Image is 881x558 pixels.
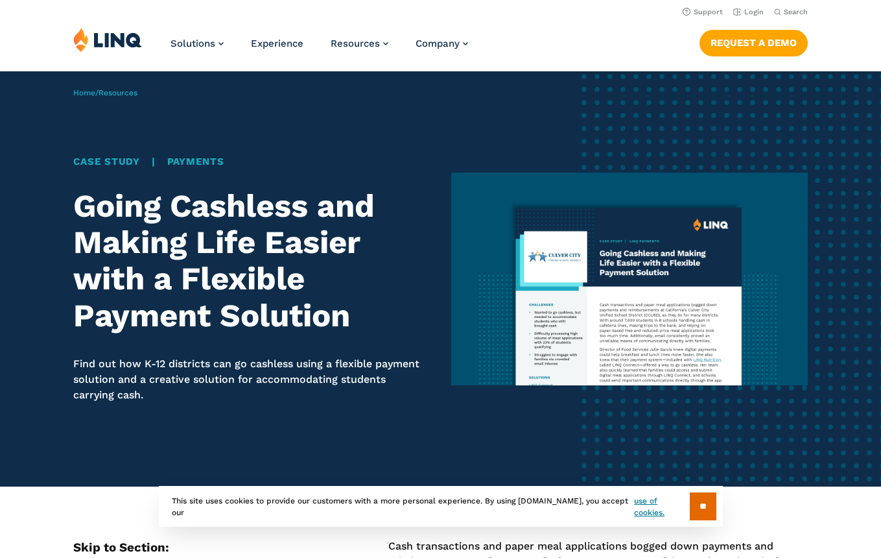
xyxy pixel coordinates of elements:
[170,38,215,49] span: Solutions
[73,154,429,169] div: |
[73,188,429,334] h1: Going Cashless and Making Life Easier with a Flexible Payment Solution
[159,486,723,527] div: This site uses cookies to provide our customers with a more personal experience. By using [DOMAIN...
[251,38,303,49] a: Experience
[683,8,723,16] a: Support
[416,38,468,49] a: Company
[774,7,808,17] button: Open Search Bar
[73,356,429,404] p: Find out how K-12 districts can go cashless using a flexible payment solution and a creative solu...
[170,38,224,49] a: Solutions
[167,156,224,167] a: Payments
[784,8,808,16] span: Search
[73,27,142,52] img: LINQ | K‑12 Software
[170,27,468,70] nav: Primary Navigation
[733,8,764,16] a: Login
[634,495,689,518] a: use of cookies.
[699,27,808,56] nav: Button Navigation
[73,88,95,97] a: Home
[73,156,140,167] a: Case Study
[99,88,137,97] a: Resources
[699,30,808,56] a: Request a Demo
[73,88,137,97] span: /
[331,38,380,49] span: Resources
[331,38,388,49] a: Resources
[416,38,460,49] span: Company
[451,173,807,385] img: Going Cashless and Making Life Easier with a Flexible Payment Solution thumbnail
